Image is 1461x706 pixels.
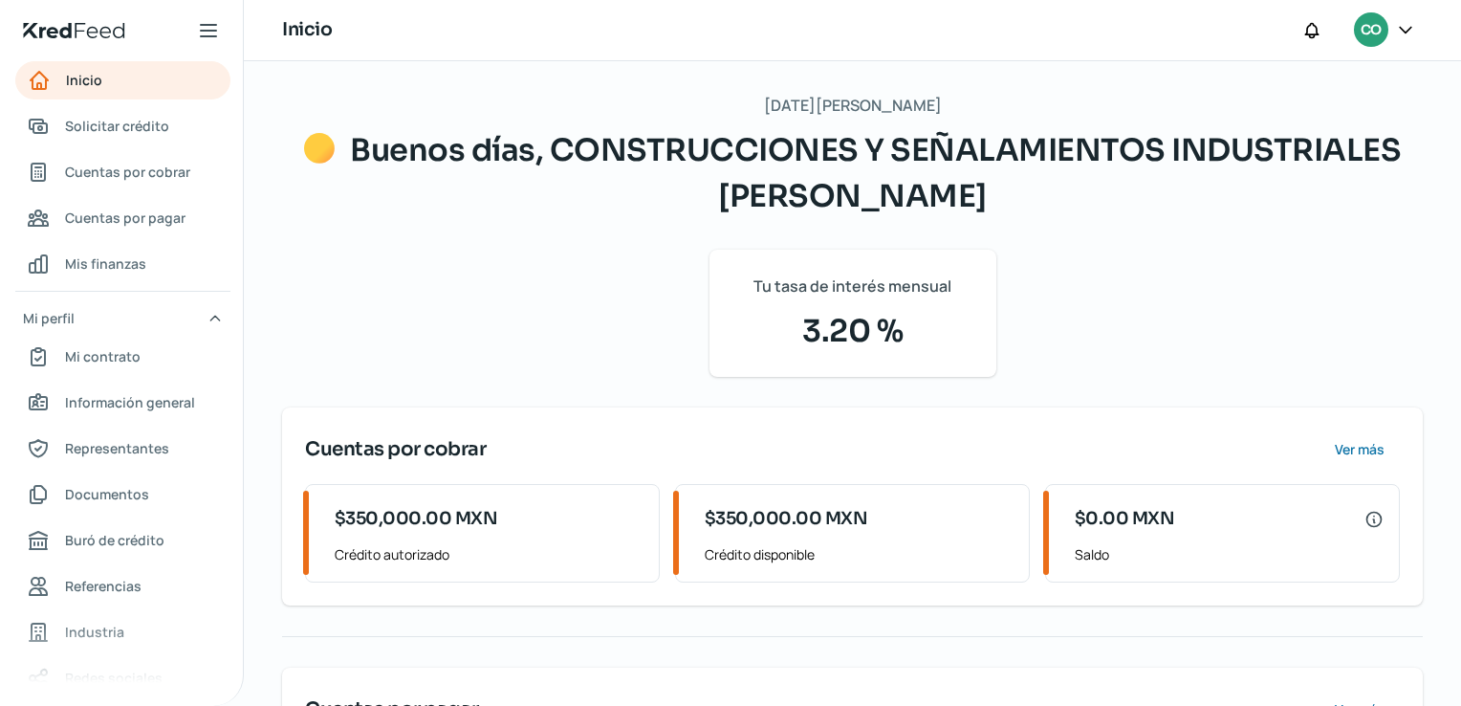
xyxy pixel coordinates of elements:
span: Industria [65,620,124,644]
span: Referencias [65,574,142,598]
a: Mis finanzas [15,245,230,283]
span: $350,000.00 MXN [335,506,498,532]
span: Mi perfil [23,306,75,330]
span: Crédito autorizado [335,542,643,566]
span: Documentos [65,482,149,506]
span: Mi contrato [65,344,141,368]
span: $350,000.00 MXN [705,506,868,532]
a: Buró de crédito [15,521,230,560]
a: Solicitar crédito [15,107,230,145]
h1: Inicio [282,16,332,44]
a: Inicio [15,61,230,99]
span: Ver más [1335,443,1385,456]
span: Crédito disponible [705,542,1014,566]
span: Redes sociales [65,666,163,690]
span: $0.00 MXN [1075,506,1175,532]
span: Representantes [65,436,169,460]
span: Mis finanzas [65,252,146,276]
span: Cuentas por cobrar [305,435,486,464]
button: Ver más [1319,430,1400,469]
a: Documentos [15,475,230,514]
span: Buró de crédito [65,528,164,552]
a: Industria [15,613,230,651]
a: Representantes [15,430,230,468]
img: Saludos [304,133,335,164]
span: Información general [65,390,195,414]
a: Redes sociales [15,659,230,697]
span: CO [1361,19,1381,42]
a: Cuentas por cobrar [15,153,230,191]
a: Información general [15,384,230,422]
span: Inicio [66,68,102,92]
span: Tu tasa de interés mensual [753,273,951,300]
span: Cuentas por pagar [65,206,185,230]
span: [DATE][PERSON_NAME] [764,92,942,120]
span: Buenos días, CONSTRUCCIONES Y SEÑALAMIENTOS INDUSTRIALES [PERSON_NAME] [350,131,1401,215]
span: Saldo [1075,542,1384,566]
a: Cuentas por pagar [15,199,230,237]
span: Solicitar crédito [65,114,169,138]
a: Referencias [15,567,230,606]
span: Cuentas por cobrar [65,160,190,184]
a: Mi contrato [15,338,230,376]
span: 3.20 % [732,308,973,354]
